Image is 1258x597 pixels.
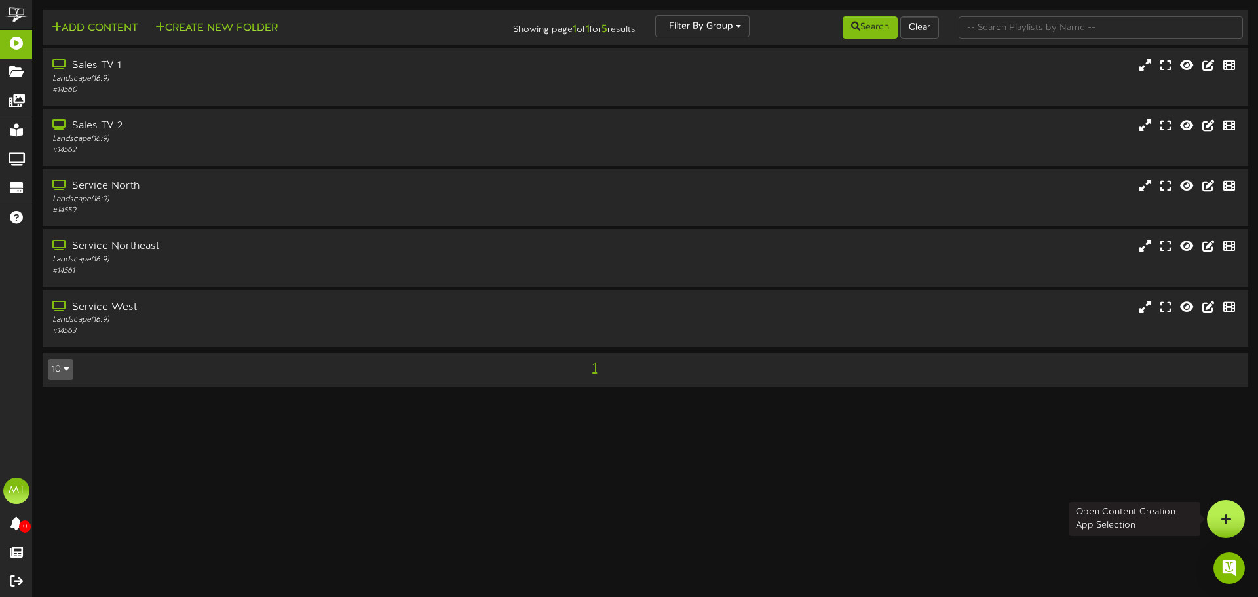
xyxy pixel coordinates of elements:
[601,24,607,35] strong: 5
[3,478,29,504] div: MT
[19,520,31,533] span: 0
[655,15,750,37] button: Filter By Group
[843,16,898,39] button: Search
[589,361,600,376] span: 1
[48,20,142,37] button: Add Content
[52,134,535,145] div: Landscape ( 16:9 )
[443,15,645,37] div: Showing page of for results
[151,20,282,37] button: Create New Folder
[52,239,535,254] div: Service Northeast
[52,119,535,134] div: Sales TV 2
[52,85,535,96] div: # 14560
[959,16,1243,39] input: -- Search Playlists by Name --
[586,24,590,35] strong: 1
[52,179,535,194] div: Service North
[52,315,535,326] div: Landscape ( 16:9 )
[573,24,577,35] strong: 1
[1213,552,1245,584] div: Open Intercom Messenger
[52,326,535,337] div: # 14563
[52,58,535,73] div: Sales TV 1
[52,145,535,156] div: # 14562
[52,194,535,205] div: Landscape ( 16:9 )
[52,265,535,277] div: # 14561
[52,205,535,216] div: # 14559
[900,16,939,39] button: Clear
[52,73,535,85] div: Landscape ( 16:9 )
[52,300,535,315] div: Service West
[52,254,535,265] div: Landscape ( 16:9 )
[48,359,73,380] button: 10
